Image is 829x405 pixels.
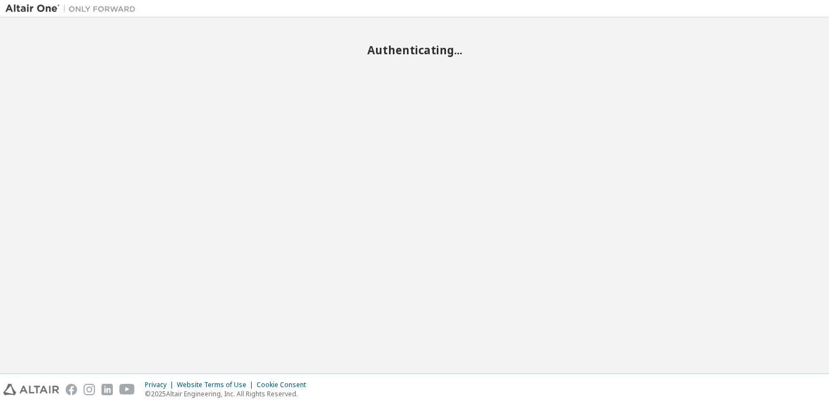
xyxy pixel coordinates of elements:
[5,43,824,57] h2: Authenticating...
[101,384,113,395] img: linkedin.svg
[5,3,141,14] img: Altair One
[66,384,77,395] img: facebook.svg
[177,381,257,389] div: Website Terms of Use
[3,384,59,395] img: altair_logo.svg
[145,381,177,389] div: Privacy
[257,381,313,389] div: Cookie Consent
[145,389,313,398] p: © 2025 Altair Engineering, Inc. All Rights Reserved.
[119,384,135,395] img: youtube.svg
[84,384,95,395] img: instagram.svg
